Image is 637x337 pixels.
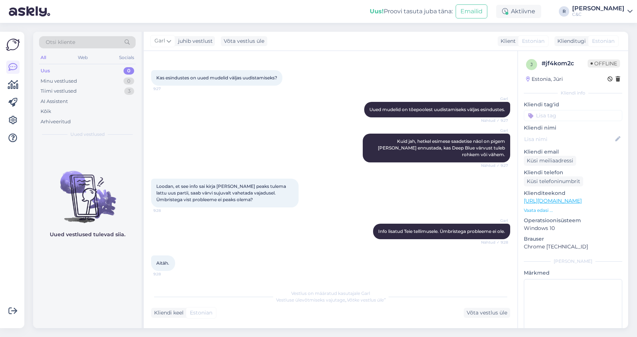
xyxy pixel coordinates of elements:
span: Estonian [592,37,615,45]
span: Nähtud ✓ 9:28 [480,240,508,245]
div: Võta vestlus üle [464,308,510,318]
div: [PERSON_NAME] [524,258,622,265]
span: 9:27 [153,86,181,92]
span: Uued mudelid on tõepoolest uudistamiseks väljas esindustes. [369,107,505,112]
span: Kas esindustes on uued mudelid väljas uudistamiseks? [156,75,277,80]
span: Kuid jah, hetkel esimese saadetise näol on pigem [PERSON_NAME] ennustada, kas Deep Blue värvust t... [378,138,506,157]
div: Uus [41,67,50,75]
span: Vestluse ülevõtmiseks vajutage [276,297,386,303]
div: [PERSON_NAME] [572,6,624,11]
input: Lisa tag [524,110,622,121]
div: Kliendi info [524,90,622,96]
div: Aktiivne [496,5,541,18]
div: Klienditugi [554,37,586,45]
p: Kliendi nimi [524,124,622,132]
img: Askly Logo [6,38,20,52]
p: Kliendi tag'id [524,101,622,109]
div: 3 [124,87,134,95]
div: Küsi telefoninumbrit [524,176,583,186]
i: „Võtke vestlus üle” [345,297,386,303]
span: Garl [480,96,508,102]
span: Estonian [190,309,212,317]
button: Emailid [456,4,487,18]
div: Võta vestlus üle [221,36,267,46]
input: Lisa nimi [524,135,614,143]
span: Nähtud ✓ 9:27 [480,118,508,123]
div: AI Assistent [41,98,68,105]
p: Vaata edasi ... [524,207,622,214]
div: 0 [123,78,134,85]
span: j [530,62,533,67]
span: Garl [480,128,508,133]
div: juhib vestlust [175,37,213,45]
div: Estonia, Jüri [526,75,563,83]
div: Arhiveeritud [41,118,71,125]
div: C&C [572,11,624,17]
span: Vestlus on määratud kasutajale Garl [291,290,370,296]
span: Nähtud ✓ 9:27 [480,163,508,168]
div: Kõik [41,108,51,115]
div: Küsi meiliaadressi [524,156,576,166]
span: Loodan, et see info sai kirja [PERSON_NAME] peaks tulema lattu uus partii, saab värvi sujuvalt va... [156,183,287,202]
div: Socials [118,53,136,62]
p: Brauser [524,235,622,243]
span: Garl [480,218,508,223]
span: Garl [154,37,165,45]
p: Operatsioonisüsteem [524,217,622,224]
p: Chrome [TECHNICAL_ID] [524,243,622,251]
div: Minu vestlused [41,78,77,85]
div: Web [76,53,89,62]
span: Info lisatud Teie tellimusele. Ümbristega probleeme ei ole. [378,228,505,234]
div: All [39,53,48,62]
p: Kliendi telefon [524,169,622,176]
div: Kliendi keel [151,309,184,317]
div: Proovi tasuta juba täna: [370,7,453,16]
span: 9:28 [153,271,181,277]
p: Kliendi email [524,148,622,156]
p: Windows 10 [524,224,622,232]
p: Märkmed [524,269,622,277]
p: Uued vestlused tulevad siia. [50,231,125,238]
div: 0 [123,67,134,75]
div: R [559,6,569,17]
a: [PERSON_NAME]C&C [572,6,633,17]
span: 9:28 [153,208,181,213]
span: Offline [588,59,620,68]
div: Klient [498,37,516,45]
div: Tiimi vestlused [41,87,77,95]
img: No chats [33,158,142,224]
p: Klienditeekond [524,189,622,197]
span: Otsi kliente [46,38,75,46]
b: Uus! [370,8,384,15]
span: Aitäh. [156,260,169,266]
span: Estonian [522,37,544,45]
span: Uued vestlused [70,131,105,138]
div: # jf4kom2c [542,59,588,68]
a: [URL][DOMAIN_NAME] [524,197,582,204]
